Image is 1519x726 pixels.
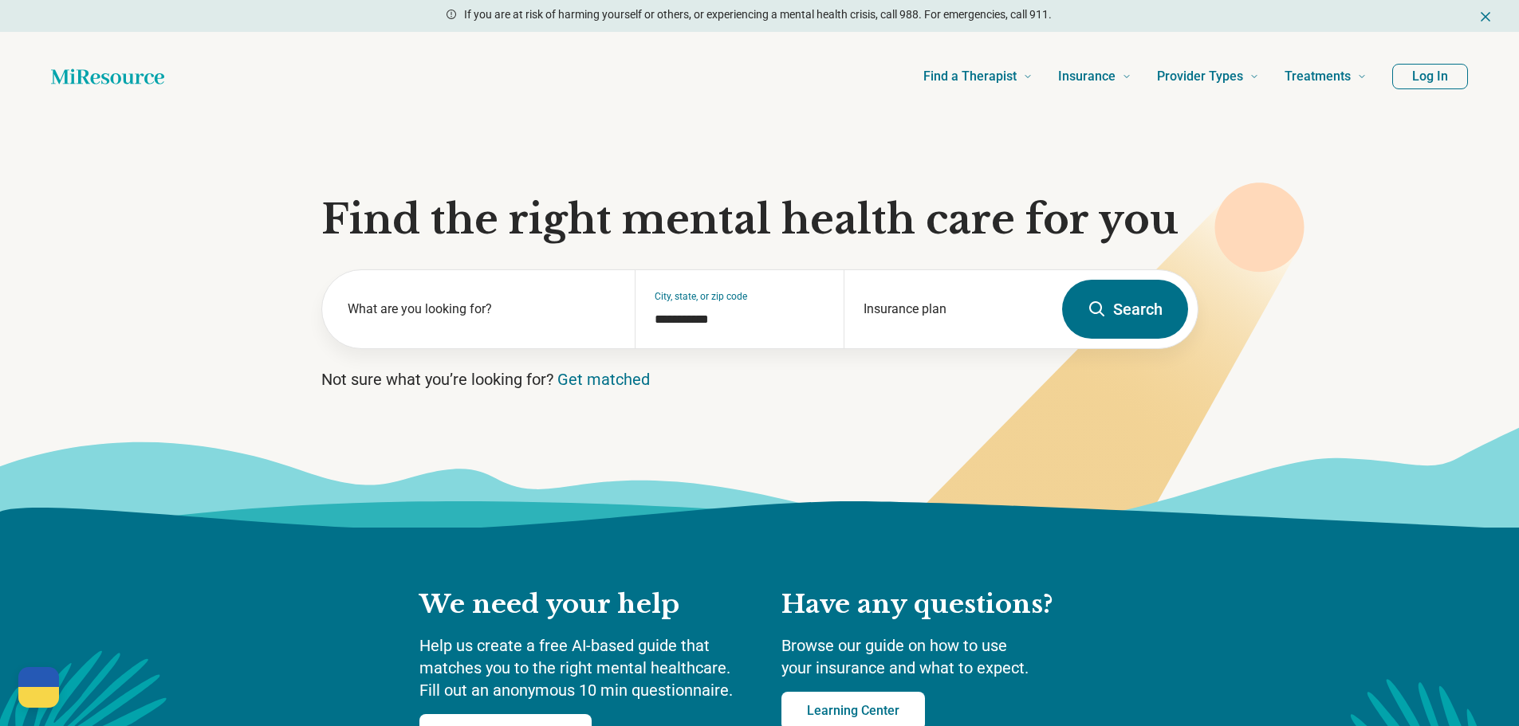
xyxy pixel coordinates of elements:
label: What are you looking for? [348,300,616,319]
h2: Have any questions? [781,588,1100,622]
a: Provider Types [1157,45,1259,108]
a: Treatments [1285,45,1367,108]
p: If you are at risk of harming yourself or others, or experiencing a mental health crisis, call 98... [464,6,1052,23]
span: Find a Therapist [923,65,1017,88]
span: Treatments [1285,65,1351,88]
h1: Find the right mental health care for you [321,196,1198,244]
button: Search [1062,280,1188,339]
p: Not sure what you’re looking for? [321,368,1198,390]
span: Provider Types [1157,65,1243,88]
h2: We need your help [419,588,750,622]
a: Get matched [557,370,650,389]
p: Browse our guide on how to use your insurance and what to expect. [781,634,1100,679]
a: Insurance [1058,45,1131,108]
span: Insurance [1058,65,1116,88]
button: Log In [1392,64,1468,89]
a: Find a Therapist [923,45,1033,108]
a: Home page [51,61,164,92]
p: Help us create a free AI-based guide that matches you to the right mental healthcare. Fill out an... [419,634,750,701]
button: Dismiss [1478,6,1493,26]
